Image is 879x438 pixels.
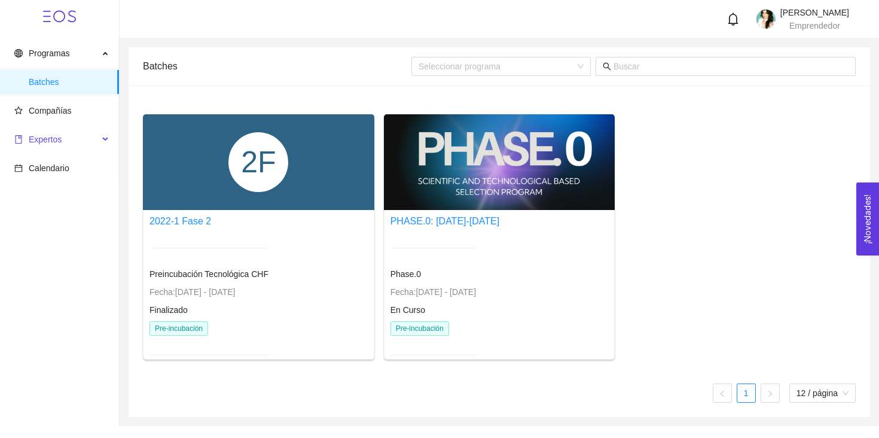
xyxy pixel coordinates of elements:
[149,287,235,297] span: Fecha: [DATE] - [DATE]
[29,163,69,173] span: Calendario
[789,384,856,403] div: tamaño de página
[780,8,849,17] span: [PERSON_NAME]
[390,216,500,226] a: PHASE.0: [DATE]-[DATE]
[390,287,476,297] span: Fecha: [DATE] - [DATE]
[149,269,268,279] span: Preincubación Tecnológica CHF
[767,390,774,397] span: right
[390,321,449,336] span: Pre-incubación
[29,48,69,58] span: Programas
[29,135,62,144] span: Expertos
[856,182,879,255] button: Open Feedback Widget
[29,70,109,94] span: Batches
[719,390,726,397] span: left
[737,384,755,402] a: 1
[149,321,208,336] span: Pre-incubación
[713,384,732,403] button: left
[14,49,23,57] span: global
[390,269,421,279] span: Phase.0
[228,132,288,192] div: 2F
[29,106,72,115] span: Compañías
[14,135,23,144] span: book
[14,164,23,172] span: calendar
[149,305,188,315] span: Finalizado
[756,10,776,29] img: 1731682795038-EEE7E56A-5C0C-4F3A-A9E7-FB8F04D6ABB8.jpeg
[614,60,849,73] input: Buscar
[14,107,23,115] span: star
[796,384,849,402] span: 12 / página
[761,384,780,403] button: right
[390,305,425,315] span: En Curso
[603,62,611,71] span: search
[761,384,780,403] li: Página siguiente
[737,384,756,403] li: 1
[727,13,740,26] span: bell
[143,49,411,83] div: Batches
[789,21,840,31] span: Emprendedor
[149,216,211,226] a: 2022-1 Fase 2
[713,384,732,403] li: Página anterior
